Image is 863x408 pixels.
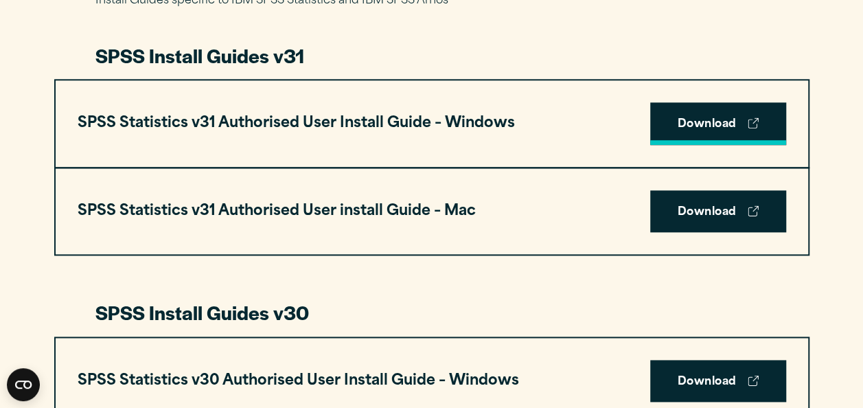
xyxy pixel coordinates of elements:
[78,111,515,137] h3: SPSS Statistics v31 Authorised User Install Guide – Windows
[78,199,476,225] h3: SPSS Statistics v31 Authorised User install Guide – Mac
[7,368,40,401] button: Open CMP widget
[650,360,786,403] a: Download
[95,43,768,69] h3: SPSS Install Guides v31
[650,190,786,233] a: Download
[650,102,786,145] a: Download
[78,368,519,394] h3: SPSS Statistics v30 Authorised User Install Guide – Windows
[95,299,768,326] h3: SPSS Install Guides v30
